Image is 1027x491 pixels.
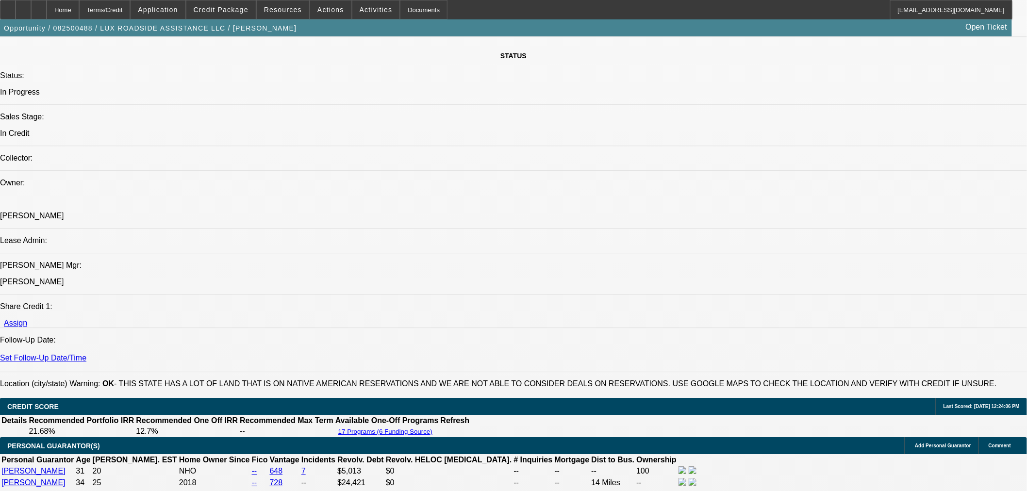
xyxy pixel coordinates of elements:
[915,443,971,448] span: Add Personal Guarantor
[4,319,27,327] a: Assign
[337,466,384,476] td: $5,013
[335,427,435,436] button: 17 Programs (6 Funding Source)
[252,467,257,475] a: --
[337,477,384,488] td: $24,421
[1,416,27,426] th: Details
[500,52,527,60] span: STATUS
[301,456,335,464] b: Incidents
[179,456,250,464] b: Home Owner Since
[1,456,74,464] b: Personal Guarantor
[28,426,134,436] td: 21.68%
[301,467,306,475] a: 7
[386,456,512,464] b: Revolv. HELOC [MEDICAL_DATA].
[186,0,256,19] button: Credit Package
[1,478,66,487] a: [PERSON_NAME]
[385,477,513,488] td: $0
[93,456,177,464] b: [PERSON_NAME]. EST
[440,416,470,426] th: Refresh
[270,478,283,487] a: 728
[257,0,309,19] button: Resources
[360,6,393,14] span: Activities
[513,466,553,476] td: --
[138,6,178,14] span: Application
[135,426,238,436] td: 12.7%
[301,477,336,488] td: --
[513,456,552,464] b: # Inquiries
[179,466,250,476] td: NHO
[75,466,91,476] td: 31
[679,466,686,474] img: facebook-icon.png
[1,467,66,475] a: [PERSON_NAME]
[310,0,351,19] button: Actions
[270,456,299,464] b: Vantage
[7,403,59,410] span: CREDIT SCORE
[689,478,696,486] img: linkedin-icon.png
[513,477,553,488] td: --
[679,478,686,486] img: facebook-icon.png
[554,477,590,488] td: --
[102,379,114,388] b: OK
[385,466,513,476] td: $0
[75,477,91,488] td: 34
[92,466,178,476] td: 20
[264,6,302,14] span: Resources
[252,456,268,464] b: Fico
[962,19,1011,35] a: Open Ticket
[337,456,384,464] b: Revolv. Debt
[591,477,635,488] td: 14 Miles
[591,466,635,476] td: --
[944,404,1020,409] span: Last Scored: [DATE] 12:24:06 PM
[7,442,100,450] span: PERSONAL GUARANTOR(S)
[555,456,590,464] b: Mortgage
[636,456,677,464] b: Ownership
[28,416,134,426] th: Recommended Portfolio IRR
[239,426,334,436] td: --
[92,477,178,488] td: 25
[239,416,334,426] th: Recommended Max Term
[194,6,248,14] span: Credit Package
[554,466,590,476] td: --
[179,478,197,487] span: 2018
[636,477,677,488] td: --
[592,456,635,464] b: Dist to Bus.
[317,6,344,14] span: Actions
[252,478,257,487] a: --
[131,0,185,19] button: Application
[335,416,439,426] th: Available One-Off Programs
[689,466,696,474] img: linkedin-icon.png
[76,456,90,464] b: Age
[352,0,400,19] button: Activities
[636,466,677,476] td: 100
[4,24,297,32] span: Opportunity / 082500488 / LUX ROADSIDE ASSISTANCE LLC / [PERSON_NAME]
[135,416,238,426] th: Recommended One Off IRR
[989,443,1011,448] span: Comment
[102,379,996,388] label: - THIS STATE HAS A LOT OF LAND THAT IS ON NATIVE AMERICAN RESERVATIONS AND WE ARE NOT ABLE TO CON...
[270,467,283,475] a: 648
